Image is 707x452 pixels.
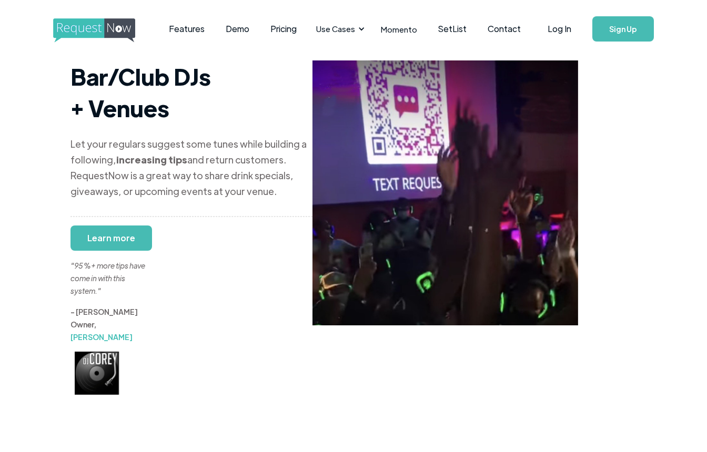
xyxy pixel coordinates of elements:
div: "95%+ more tips have come in with this system." [70,234,149,297]
a: Contact [477,13,531,45]
a: Demo [215,13,260,45]
a: Momento [370,14,428,45]
div: Use Cases [310,13,368,45]
strong: Bar/Club DJs + Venues [70,61,211,122]
a: home [53,18,132,39]
a: Features [158,13,215,45]
a: [PERSON_NAME] [70,332,133,342]
div: - [PERSON_NAME] Owner, [70,305,149,343]
a: Log In [537,11,582,47]
div: Use Cases [316,23,355,35]
a: SetList [428,13,477,45]
a: Learn more [70,225,152,251]
img: requestnow logo [53,18,155,43]
div: Let your regulars suggest some tunes while building a following, and return customers. RequestNow... [70,136,312,199]
a: Sign Up [592,16,654,42]
a: Pricing [260,13,307,45]
strong: increasing tips [116,153,187,166]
